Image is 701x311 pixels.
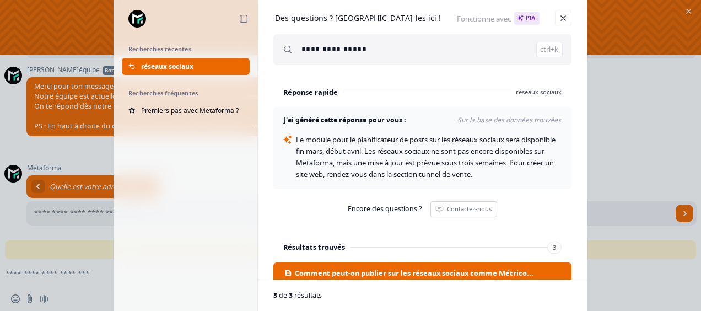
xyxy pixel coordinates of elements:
h3: Réponse rapide [283,86,338,98]
h1: Des questions ? [GEOGRAPHIC_DATA]-les ici ! [275,13,441,23]
span: 3 [547,242,562,254]
span: Fonctionne avec [457,12,540,25]
span: Encore des questions ? [348,205,422,213]
a: Contactez-nous [430,201,497,217]
span: Sur la base des données trouvées [406,116,562,125]
h2: Recherches fréquentes [128,89,243,97]
h3: Résultats trouvés [283,242,345,254]
a: Réduire [236,11,251,26]
h2: Recherches récentes [128,45,243,53]
span: Le module pour le planificateur de posts sur les réseaux sociaux sera disponible fin mars, début ... [296,135,557,179]
span: réseaux sociaux [141,62,193,71]
span: Premiers pas avec Metaforma ? [141,106,239,115]
div: de résultats [273,291,567,299]
span: Comment peut-on publier sur les réseaux sociaux comme Métricool ? [295,269,537,278]
span: 3 [273,291,277,300]
h4: J'ai généré cette réponse pour vous : [283,116,406,125]
span: réseaux sociaux [511,88,562,96]
span: 3 [289,291,293,300]
a: Fermer [555,10,571,26]
span: l'IA [514,12,540,25]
